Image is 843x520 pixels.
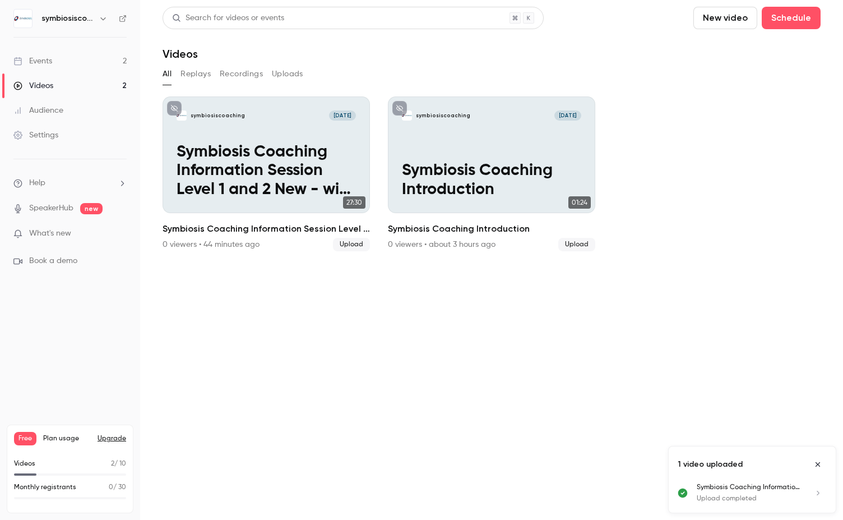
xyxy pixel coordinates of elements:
[177,111,187,121] img: Symbiosis Coaching Information Session Level 1 and 2 New - with voice
[111,459,126,469] p: / 10
[678,459,743,470] p: 1 video uploaded
[697,482,827,504] a: Symbiosis Coaching Information Session Level 1 and 2 New - with voiceUpload completed
[388,222,595,236] h2: Symbiosis Coaching Introduction
[272,65,303,83] button: Uploads
[29,177,45,189] span: Help
[43,434,91,443] span: Plan usage
[163,222,370,236] h2: Symbiosis Coaching Information Session Level 1 and 2 New - with voice
[697,494,800,504] p: Upload completed
[329,111,356,121] span: [DATE]
[29,203,73,214] a: SpeakerHub
[693,7,757,29] button: New video
[14,482,76,493] p: Monthly registrants
[558,238,595,251] span: Upload
[402,111,413,121] img: Symbiosis Coaching Introduction
[13,56,52,67] div: Events
[177,143,356,200] p: Symbiosis Coaching Information Session Level 1 and 2 New - with voice
[29,255,77,267] span: Book a demo
[388,239,495,250] div: 0 viewers • about 3 hours ago
[163,7,821,513] section: Videos
[220,65,263,83] button: Recordings
[172,12,284,24] div: Search for videos or events
[163,65,172,83] button: All
[14,432,36,445] span: Free
[568,196,591,209] span: 01:24
[13,105,63,116] div: Audience
[180,65,211,83] button: Replays
[333,238,370,251] span: Upload
[98,434,126,443] button: Upgrade
[163,239,260,250] div: 0 viewers • 44 minutes ago
[388,96,595,251] li: Symbiosis Coaching Introduction
[14,10,32,27] img: symbiosiscoaching
[13,130,58,141] div: Settings
[554,111,581,121] span: [DATE]
[809,455,827,473] button: Close uploads list
[29,228,71,240] span: What's new
[163,96,370,251] a: Symbiosis Coaching Information Session Level 1 and 2 New - with voicesymbiosiscoaching[DATE]Symbi...
[343,196,365,209] span: 27:30
[109,484,113,491] span: 0
[402,162,581,199] p: Symbiosis Coaching Introduction
[416,112,470,119] p: symbiosiscoaching
[111,461,114,467] span: 2
[163,47,198,61] h1: Videos
[163,96,821,251] ul: Videos
[109,482,126,493] p: / 30
[13,80,53,91] div: Videos
[80,203,103,214] span: new
[167,101,182,116] button: unpublished
[163,96,370,251] li: Symbiosis Coaching Information Session Level 1 and 2 New - with voice
[41,13,94,24] h6: symbiosiscoaching
[191,112,245,119] p: symbiosiscoaching
[388,96,595,251] a: Symbiosis Coaching Introductionsymbiosiscoaching[DATE]Symbiosis Coaching Introduction01:24Symbios...
[669,482,836,513] ul: Uploads list
[14,459,35,469] p: Videos
[697,482,800,493] p: Symbiosis Coaching Information Session Level 1 and 2 New - with voice
[762,7,821,29] button: Schedule
[392,101,407,116] button: unpublished
[13,177,127,189] li: help-dropdown-opener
